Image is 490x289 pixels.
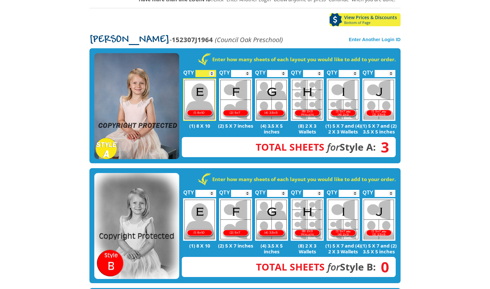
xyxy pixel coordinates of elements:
[325,123,361,134] p: (1) 5 X 7 and (4) 2 X 3 Wallets
[376,263,389,271] span: 0
[344,21,401,25] span: Bottom of Page
[89,35,169,45] span: [PERSON_NAME]
[89,36,283,43] p: -
[256,140,376,154] strong: Style A:
[361,243,397,254] p: (1) 5 X 7 and (2) 3.5 X 5 inches
[183,198,216,241] img: E
[172,35,213,44] strong: 152307J1964
[218,243,254,249] p: (2) 5 X 7 inches
[327,140,340,154] em: for
[94,53,179,159] img: STYLE A
[330,13,401,26] a: View Prices & DiscountsBottom of Page
[253,123,289,134] p: (4) 3.5 X 5 inches
[291,198,324,241] img: H
[256,260,325,273] span: Total Sheets
[327,63,337,79] label: QTY
[289,243,325,254] p: (8) 2 X 3 Wallets
[219,198,252,241] img: F
[182,243,218,249] p: (1) 8 X 10
[362,78,395,121] img: J
[349,37,401,42] a: Enter Another Login ID
[291,78,324,121] img: H
[215,35,283,44] em: (Council Oak Preschool)
[253,243,289,254] p: (4) 3.5 X 5 inches
[212,176,396,182] strong: Enter how many sheets of each layout you would like to add to your order.
[182,123,218,129] p: (1) 8 X 10
[363,63,373,79] label: QTY
[94,173,179,279] img: STYLE B
[362,198,395,241] img: J
[255,183,266,199] label: QTY
[376,144,389,151] span: 3
[219,63,230,79] label: QTY
[255,198,288,241] img: G
[361,123,397,134] p: (1) 5 X 7 and (2) 3.5 X 5 inches
[363,183,373,199] label: QTY
[183,78,216,121] img: E
[256,140,324,154] span: Total Sheets
[327,183,337,199] label: QTY
[219,183,230,199] label: QTY
[291,63,302,79] label: QTY
[327,260,340,273] em: for
[219,78,252,121] img: F
[218,123,254,129] p: (2) 5 X 7 inches
[289,123,325,134] p: (8) 2 X 3 Wallets
[255,63,266,79] label: QTY
[183,183,194,199] label: QTY
[325,243,361,254] p: (1) 5 X 7 and (4) 2 X 3 Wallets
[291,183,302,199] label: QTY
[183,63,194,79] label: QTY
[327,198,360,241] img: I
[256,260,376,273] strong: Style B:
[255,78,288,121] img: G
[212,56,396,63] strong: Enter how many sheets of each layout you would like to add to your order.
[327,78,360,121] img: I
